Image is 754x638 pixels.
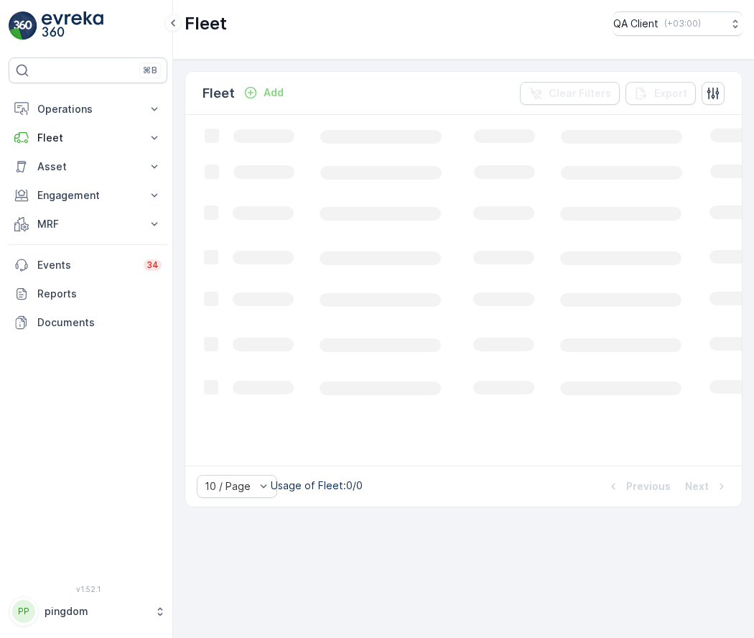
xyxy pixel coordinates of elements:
[625,82,696,105] button: Export
[520,82,620,105] button: Clear Filters
[185,12,227,35] p: Fleet
[9,210,167,239] button: MRF
[654,86,687,101] p: Export
[37,131,139,145] p: Fleet
[613,17,658,31] p: QA Client
[238,84,289,101] button: Add
[9,596,167,627] button: PPpingdom
[45,604,147,619] p: pingdom
[605,478,672,495] button: Previous
[37,159,139,174] p: Asset
[37,258,135,272] p: Events
[9,308,167,337] a: Documents
[143,65,157,76] p: ⌘B
[37,315,162,330] p: Documents
[9,251,167,279] a: Events34
[685,479,709,494] p: Next
[9,95,167,124] button: Operations
[664,18,701,29] p: ( +03:00 )
[37,102,139,116] p: Operations
[626,479,671,494] p: Previous
[549,86,611,101] p: Clear Filters
[613,11,743,36] button: QA Client(+03:00)
[264,85,284,100] p: Add
[9,152,167,181] button: Asset
[9,11,37,40] img: logo
[9,181,167,210] button: Engagement
[12,600,35,623] div: PP
[146,259,159,271] p: 34
[203,83,235,103] p: Fleet
[9,124,167,152] button: Fleet
[271,478,363,493] p: Usage of Fleet : 0/0
[42,11,103,40] img: logo_light-DOdMpM7g.png
[9,585,167,593] span: v 1.52.1
[9,279,167,308] a: Reports
[37,188,139,203] p: Engagement
[684,478,730,495] button: Next
[37,287,162,301] p: Reports
[37,217,139,231] p: MRF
